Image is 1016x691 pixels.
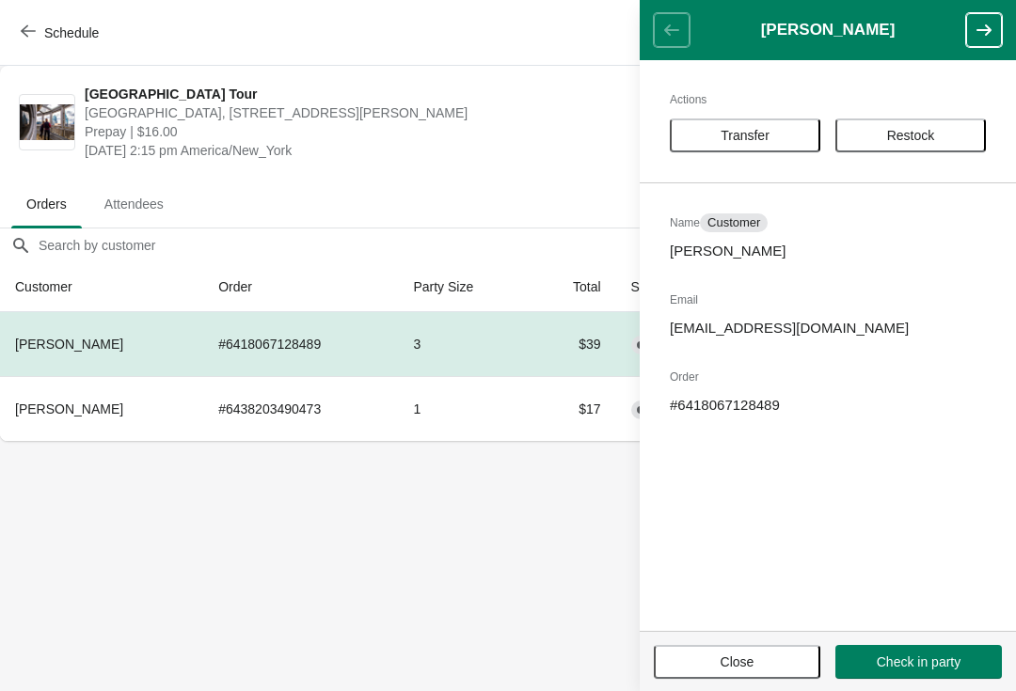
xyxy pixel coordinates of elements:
[203,262,398,312] th: Order
[531,312,615,376] td: $39
[203,376,398,441] td: # 6438203490473
[15,337,123,352] span: [PERSON_NAME]
[835,645,1002,679] button: Check in party
[11,187,82,221] span: Orders
[398,376,531,441] td: 1
[835,118,986,152] button: Restock
[670,368,986,386] h2: Order
[38,228,1016,262] input: Search by customer
[20,104,74,141] img: City Hall Tower Tour
[616,262,732,312] th: Status
[85,85,669,103] span: [GEOGRAPHIC_DATA] Tour
[654,645,820,679] button: Close
[670,90,986,109] h2: Actions
[85,122,669,141] span: Prepay | $16.00
[531,262,615,312] th: Total
[670,242,986,260] p: [PERSON_NAME]
[670,213,986,232] h2: Name
[44,25,99,40] span: Schedule
[721,654,754,669] span: Close
[9,16,114,50] button: Schedule
[89,187,179,221] span: Attendees
[877,654,960,669] span: Check in party
[670,396,986,415] p: # 6418067128489
[85,103,669,122] span: [GEOGRAPHIC_DATA], [STREET_ADDRESS][PERSON_NAME]
[531,376,615,441] td: $17
[85,141,669,160] span: [DATE] 2:15 pm America/New_York
[398,312,531,376] td: 3
[670,291,986,309] h2: Email
[670,319,986,338] p: [EMAIL_ADDRESS][DOMAIN_NAME]
[721,128,770,143] span: Transfer
[707,215,760,230] span: Customer
[670,118,820,152] button: Transfer
[398,262,531,312] th: Party Size
[887,128,935,143] span: Restock
[15,401,123,416] span: [PERSON_NAME]
[690,21,966,39] h1: [PERSON_NAME]
[203,312,398,376] td: # 6418067128489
